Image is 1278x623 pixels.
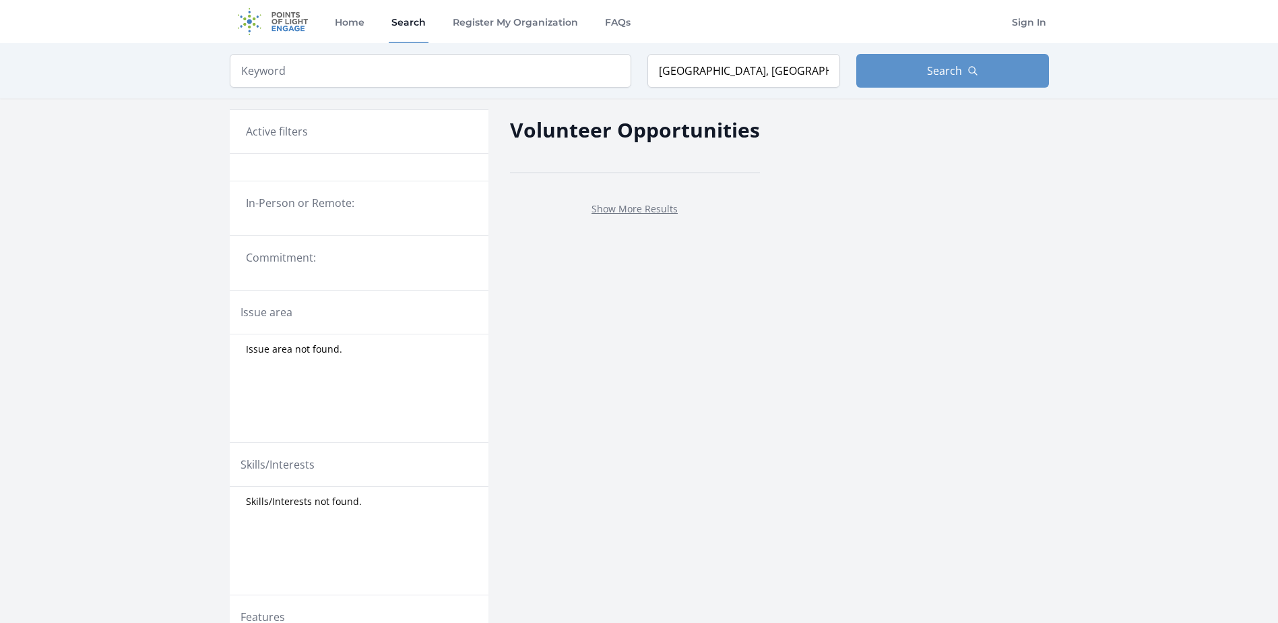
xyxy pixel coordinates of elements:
[510,115,760,145] h2: Volunteer Opportunities
[856,54,1049,88] button: Search
[241,304,292,320] legend: Issue area
[246,495,362,508] span: Skills/Interests not found.
[246,195,472,211] legend: In-Person or Remote:
[246,249,472,266] legend: Commitment:
[927,63,962,79] span: Search
[241,456,315,473] legend: Skills/Interests
[647,54,840,88] input: Location
[246,343,342,356] span: Issue area not found.
[246,123,308,140] h3: Active filters
[230,54,631,88] input: Keyword
[592,202,678,215] a: Show More Results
